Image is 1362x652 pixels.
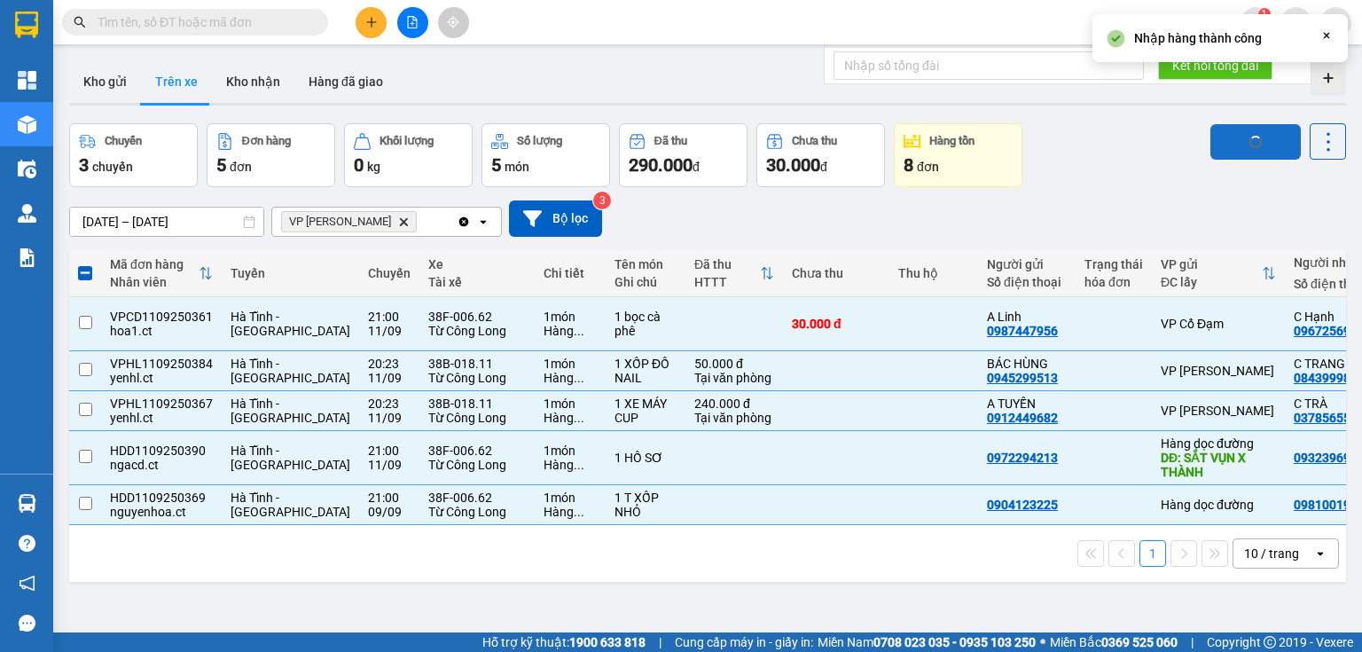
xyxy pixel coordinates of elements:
[344,123,473,187] button: Khối lượng0kg
[1084,275,1143,289] div: hóa đơn
[368,491,411,505] div: 21:00
[368,397,411,411] div: 20:23
[482,632,646,652] span: Hỗ trợ kỹ thuật:
[368,444,411,458] div: 21:00
[659,632,661,652] span: |
[569,635,646,649] strong: 1900 633 818
[18,204,36,223] img: warehouse-icon
[619,123,748,187] button: Đã thu290.000đ
[873,635,1036,649] strong: 0708 023 035 - 0935 103 250
[544,324,597,338] div: Hàng thông thường
[141,60,212,103] button: Trên xe
[574,505,584,519] span: ...
[929,135,975,147] div: Hàng tồn
[756,123,885,187] button: Chưa thu30.000đ
[987,451,1058,465] div: 0972294213
[1161,364,1276,378] div: VP [PERSON_NAME]
[1258,8,1271,20] sup: 1
[1165,11,1241,33] span: thoql.ct
[368,371,411,385] div: 11/09
[694,275,760,289] div: HTTT
[509,200,602,237] button: Bộ lọc
[544,371,597,385] div: Hàng thông thường
[365,16,378,28] span: plus
[792,317,881,331] div: 30.000 đ
[368,411,411,425] div: 11/09
[1040,639,1045,646] span: ⚪️
[1210,124,1301,160] button: loading Nhập hàng
[505,160,529,174] span: món
[428,411,526,425] div: Từ Công Long
[110,444,213,458] div: HDD1109250390
[231,266,350,280] div: Tuyến
[110,371,213,385] div: yenhl.ct
[987,498,1058,512] div: 0904123225
[294,60,397,103] button: Hàng đã giao
[101,250,222,297] th: Toggle SortBy
[398,216,409,227] svg: Delete
[574,411,584,425] span: ...
[438,7,469,38] button: aim
[110,491,213,505] div: HDD1109250369
[987,371,1058,385] div: 0945299513
[792,266,881,280] div: Chưa thu
[593,192,611,209] sup: 3
[368,266,411,280] div: Chuyến
[898,266,969,280] div: Thu hộ
[834,51,1144,80] input: Nhập số tổng đài
[1311,60,1346,96] div: Tạo kho hàng mới
[614,310,677,338] div: 1 bọc cà phê
[231,357,350,385] span: Hà Tĩnh - [GEOGRAPHIC_DATA]
[820,160,827,174] span: đ
[614,397,677,425] div: 1 XE MÁY CUP
[694,411,774,425] div: Tại văn phòng
[428,371,526,385] div: Từ Công Long
[1244,545,1299,562] div: 10 / trang
[544,505,597,519] div: Hàng thông thường
[74,16,86,28] span: search
[428,397,526,411] div: 38B-018.11
[79,154,89,176] span: 3
[110,458,213,472] div: ngacd.ct
[447,16,459,28] span: aim
[428,505,526,519] div: Từ Công Long
[110,310,213,324] div: VPCD1109250361
[242,135,291,147] div: Đơn hàng
[614,257,677,271] div: Tên món
[428,257,526,271] div: Xe
[544,458,597,472] div: Hàng thông thường
[110,411,213,425] div: yenhl.ct
[654,135,687,147] div: Đã thu
[544,266,597,280] div: Chi tiết
[207,123,335,187] button: Đơn hàng5đơn
[19,535,35,552] span: question-circle
[368,357,411,371] div: 20:23
[69,123,198,187] button: Chuyến3chuyến
[1084,257,1143,271] div: Trạng thái
[987,275,1067,289] div: Số điện thoại
[18,71,36,90] img: dashboard-icon
[694,357,774,371] div: 50.000 đ
[231,397,350,425] span: Hà Tĩnh - [GEOGRAPHIC_DATA]
[766,154,820,176] span: 30.000
[987,324,1058,338] div: 0987447956
[904,154,913,176] span: 8
[428,458,526,472] div: Từ Công Long
[289,215,391,229] span: VP Hoàng Liệt
[1101,635,1178,649] strong: 0369 525 060
[1161,275,1262,289] div: ĐC lấy
[105,135,142,147] div: Chuyến
[1161,257,1262,271] div: VP gửi
[544,491,597,505] div: 1 món
[428,491,526,505] div: 38F-006.62
[281,211,417,232] span: VP Hoàng Liệt, close by backspace
[110,257,199,271] div: Mã đơn hàng
[368,324,411,338] div: 11/09
[19,615,35,632] span: message
[397,7,428,38] button: file-add
[368,505,411,519] div: 09/09
[380,135,434,147] div: Khối lượng
[818,632,1036,652] span: Miền Nam
[428,324,526,338] div: Từ Công Long
[614,491,677,519] div: 1 T XỐP NHỎ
